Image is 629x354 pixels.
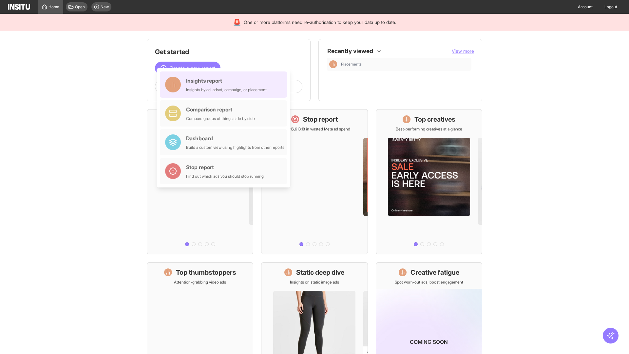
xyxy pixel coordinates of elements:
p: Save £16,613.18 in wasted Meta ad spend [278,127,350,132]
div: Insights report [186,77,267,85]
div: 🚨 [233,18,241,27]
a: Top creativesBest-performing creatives at a glance [376,109,482,254]
p: Best-performing creatives at a glance [396,127,462,132]
div: Stop report [186,163,264,171]
h1: Stop report [303,115,338,124]
span: Placements [341,62,469,67]
h1: Top thumbstoppers [176,268,236,277]
span: One or more platforms need re-authorisation to keep your data up to date. [244,19,396,26]
span: Home [48,4,59,10]
span: Placements [341,62,362,67]
p: Attention-grabbing video ads [174,280,226,285]
div: Dashboard [186,134,284,142]
a: What's live nowSee all active ads instantly [147,109,253,254]
button: View more [452,48,474,54]
span: Create a new report [169,64,215,72]
span: New [101,4,109,10]
button: Create a new report [155,62,220,75]
a: Stop reportSave £16,613.18 in wasted Meta ad spend [261,109,368,254]
img: Logo [8,4,30,10]
div: Insights [329,60,337,68]
div: Comparison report [186,106,255,113]
h1: Get started [155,47,302,56]
span: Open [75,4,85,10]
h1: Top creatives [414,115,455,124]
div: Find out which ads you should stop running [186,174,264,179]
div: Build a custom view using highlights from other reports [186,145,284,150]
div: Insights by ad, adset, campaign, or placement [186,87,267,92]
h1: Static deep dive [296,268,344,277]
p: Insights on static image ads [290,280,339,285]
div: Compare groups of things side by side [186,116,255,121]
